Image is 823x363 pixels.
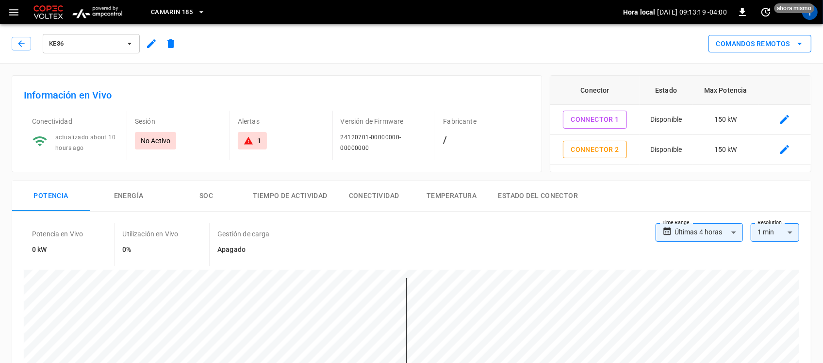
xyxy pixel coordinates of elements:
[24,87,530,103] h6: Información en Vivo
[12,181,90,212] button: Potencia
[563,141,626,159] button: Connector 2
[658,7,727,17] p: [DATE] 09:13:19 -04:00
[217,245,269,255] h6: Apagado
[751,223,799,242] div: 1 min
[563,111,626,129] button: Connector 1
[147,3,209,22] button: Camarin 185
[758,4,774,20] button: set refresh interval
[692,135,758,165] td: 150 kW
[69,3,126,21] img: ampcontrol.io logo
[341,134,401,151] span: 24120701-00000000-00000000
[32,116,119,126] p: Conectividad
[135,116,222,126] p: Sesión
[443,132,530,148] h6: /
[49,38,121,49] span: KE36
[708,35,811,53] div: remote commands options
[122,229,178,239] p: Utilización en Vivo
[491,181,586,212] button: Estado del Conector
[692,105,758,135] td: 150 kW
[238,116,325,126] p: Alertas
[32,245,83,255] h6: 0 kW
[413,181,491,212] button: Temperatura
[640,76,693,105] th: Estado
[692,76,758,105] th: Max Potencia
[167,181,245,212] button: SOC
[32,3,65,21] img: Customer Logo
[55,134,115,151] span: actualizado about 10 hours ago
[675,223,743,242] div: Últimas 4 horas
[43,34,140,53] button: KE36
[32,229,83,239] p: Potencia en Vivo
[774,3,814,13] span: ahora mismo
[640,105,693,135] td: Disponible
[757,219,782,227] label: Resolution
[335,181,413,212] button: Conectividad
[245,181,335,212] button: Tiempo de Actividad
[550,76,811,165] table: connector table
[141,136,170,146] p: No Activo
[550,76,640,105] th: Conector
[443,116,530,126] p: Fabricante
[662,219,690,227] label: Time Range
[122,245,178,255] h6: 0%
[640,135,693,165] td: Disponible
[90,181,167,212] button: Energía
[151,7,193,18] span: Camarin 185
[341,116,428,126] p: Versión de Firmware
[623,7,656,17] p: Hora local
[708,35,811,53] button: Comandos Remotos
[217,229,269,239] p: Gestión de carga
[257,136,261,146] div: 1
